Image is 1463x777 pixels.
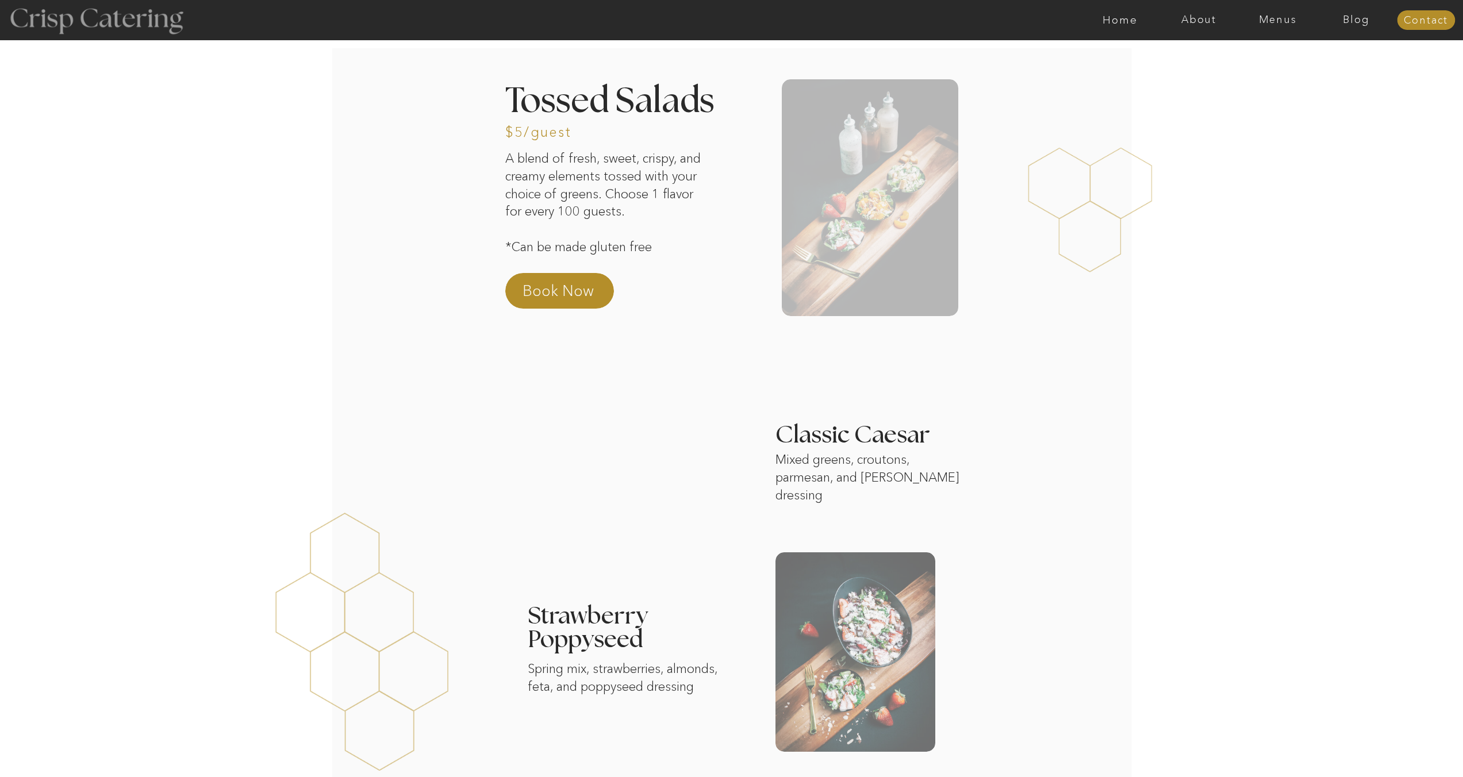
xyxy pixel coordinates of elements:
[1397,15,1455,26] a: Contact
[528,660,728,699] p: Spring mix, strawberries, almonds, feta, and poppyseed dressing
[523,280,624,308] a: Book Now
[775,451,966,483] p: Mixed greens, croutons, parmesan, and [PERSON_NAME] dressing
[1238,14,1317,26] a: Menus
[1159,14,1238,26] a: About
[775,424,996,434] h3: Classic Caesar
[528,605,733,616] h3: Strawberry Poppyseed
[505,150,701,253] p: A blend of fresh, sweet, crispy, and creamy elements tossed with your choice of greens. Choose 1 ...
[505,125,571,136] h3: $5/guest
[1081,14,1159,26] a: Home
[505,84,726,115] h2: Tossed Salads
[1317,14,1396,26] a: Blog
